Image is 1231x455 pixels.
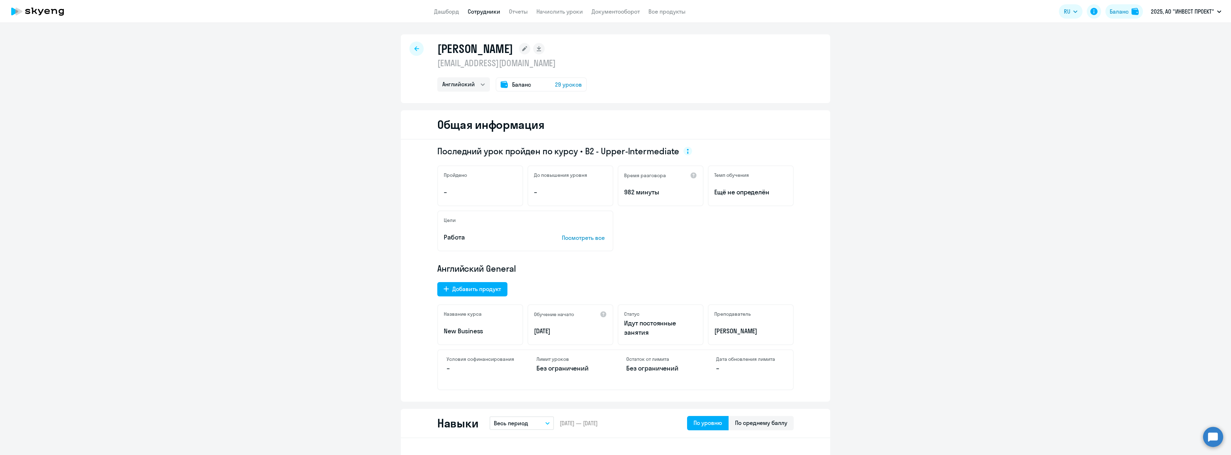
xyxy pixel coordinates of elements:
span: RU [1064,7,1070,16]
p: New Business [444,326,517,336]
h2: Общая информация [437,117,544,132]
p: Без ограничений [626,364,695,373]
p: [DATE] [534,326,607,336]
span: Баланс [512,80,531,89]
h5: Время разговора [624,172,666,179]
p: – [447,364,515,373]
p: 982 минуты [624,188,697,197]
h4: Остаток от лимита [626,356,695,362]
h5: До повышения уровня [534,172,587,178]
button: Весь период [490,416,554,430]
img: balance [1132,8,1139,15]
a: Сотрудники [468,8,500,15]
h5: Темп обучения [714,172,749,178]
h5: Цели [444,217,456,223]
h5: Обучение начато [534,311,574,318]
span: Ещё не определён [714,188,787,197]
div: Баланс [1110,7,1129,16]
h4: Условия софинансирования [447,356,515,362]
div: По среднему баллу [735,418,787,427]
h4: Дата обновления лимита [716,356,784,362]
button: Добавить продукт [437,282,507,296]
p: Работа [444,233,540,242]
a: Дашборд [434,8,459,15]
div: Добавить продукт [452,285,501,293]
p: – [534,188,607,197]
span: Английский General [437,263,516,274]
span: [DATE] — [DATE] [560,419,598,427]
p: – [716,364,784,373]
h2: Навыки [437,416,478,430]
button: 2025, АО "ИНВЕСТ ПРОЕКТ" [1147,3,1225,20]
p: Весь период [494,419,528,427]
a: Все продукты [648,8,686,15]
a: Отчеты [509,8,528,15]
h5: Название курса [444,311,482,317]
button: RU [1059,4,1082,19]
p: Посмотреть все [562,233,607,242]
p: Идут постоянные занятия [624,319,697,337]
h4: Лимит уроков [536,356,605,362]
h5: Статус [624,311,639,317]
a: Начислить уроки [536,8,583,15]
div: По уровню [694,418,722,427]
p: [EMAIL_ADDRESS][DOMAIN_NAME] [437,57,587,69]
p: 2025, АО "ИНВЕСТ ПРОЕКТ" [1151,7,1214,16]
span: 29 уроков [555,80,582,89]
p: – [444,188,517,197]
a: Документооборот [592,8,640,15]
p: Без ограничений [536,364,605,373]
h5: Преподаватель [714,311,751,317]
h5: Пройдено [444,172,467,178]
h1: [PERSON_NAME] [437,42,513,56]
p: [PERSON_NAME] [714,326,787,336]
span: Последний урок пройден по курсу • B2 - Upper-Intermediate [437,145,679,157]
button: Балансbalance [1105,4,1143,19]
